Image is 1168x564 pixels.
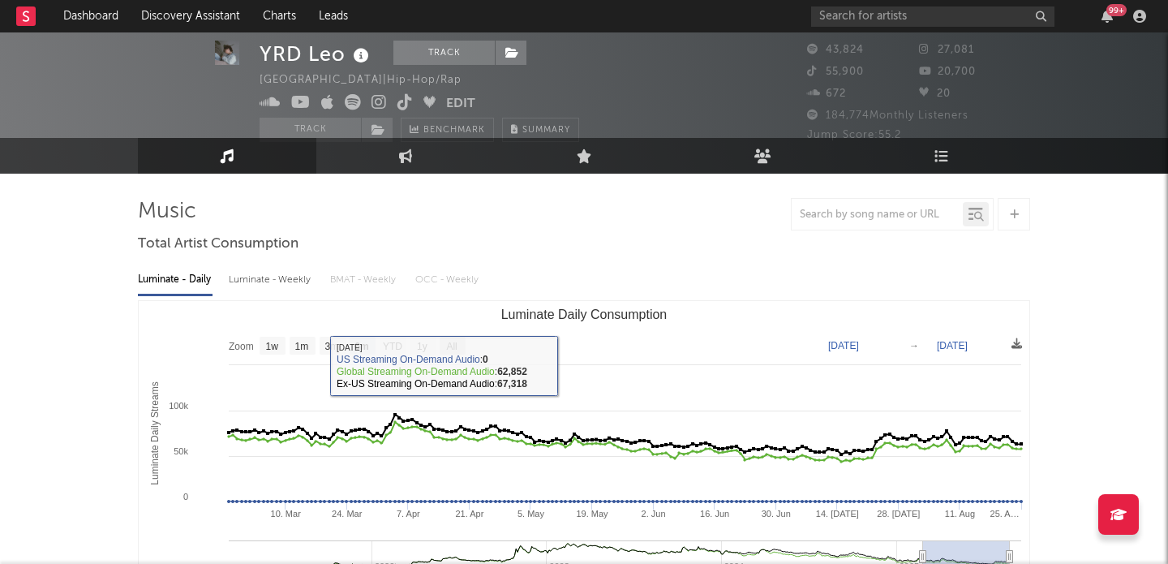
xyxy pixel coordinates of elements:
[576,509,608,519] text: 19. May
[183,492,188,502] text: 0
[816,509,859,519] text: 14. [DATE]
[417,341,427,352] text: 1y
[919,45,974,55] span: 27,081
[271,509,302,519] text: 10. Mar
[1106,4,1127,16] div: 99 +
[229,341,254,352] text: Zoom
[919,67,976,77] span: 20,700
[229,266,314,294] div: Luminate - Weekly
[937,340,968,351] text: [DATE]
[260,41,373,67] div: YRD Leo
[807,130,901,140] span: Jump Score: 55.2
[332,509,363,519] text: 24. Mar
[260,118,361,142] button: Track
[446,341,457,352] text: All
[762,509,791,519] text: 30. Jun
[700,509,729,519] text: 16. Jun
[945,509,975,519] text: 11. Aug
[909,340,919,351] text: →
[295,341,309,352] text: 1m
[354,341,368,352] text: 6m
[149,381,161,484] text: Luminate Daily Streams
[383,341,402,352] text: YTD
[807,67,864,77] span: 55,900
[446,94,475,114] button: Edit
[807,88,846,99] span: 672
[811,6,1054,27] input: Search for artists
[522,126,570,135] span: Summary
[828,340,859,351] text: [DATE]
[517,509,545,519] text: 5. May
[138,266,213,294] div: Luminate - Daily
[423,121,485,140] span: Benchmark
[919,88,951,99] span: 20
[325,341,339,352] text: 3m
[260,71,480,90] div: [GEOGRAPHIC_DATA] | Hip-Hop/Rap
[397,509,420,519] text: 7. Apr
[169,401,188,411] text: 100k
[266,341,279,352] text: 1w
[807,110,968,121] span: 184,774 Monthly Listeners
[401,118,494,142] a: Benchmark
[393,41,495,65] button: Track
[807,45,864,55] span: 43,824
[455,509,483,519] text: 21. Apr
[1101,10,1113,23] button: 99+
[792,209,963,222] input: Search by song name or URL
[138,235,298,254] span: Total Artist Consumption
[174,446,188,456] text: 50k
[990,509,1020,519] text: 25. A…
[501,308,668,321] text: Luminate Daily Consumption
[877,509,920,519] text: 28. [DATE]
[502,118,579,142] button: Summary
[642,509,666,519] text: 2. Jun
